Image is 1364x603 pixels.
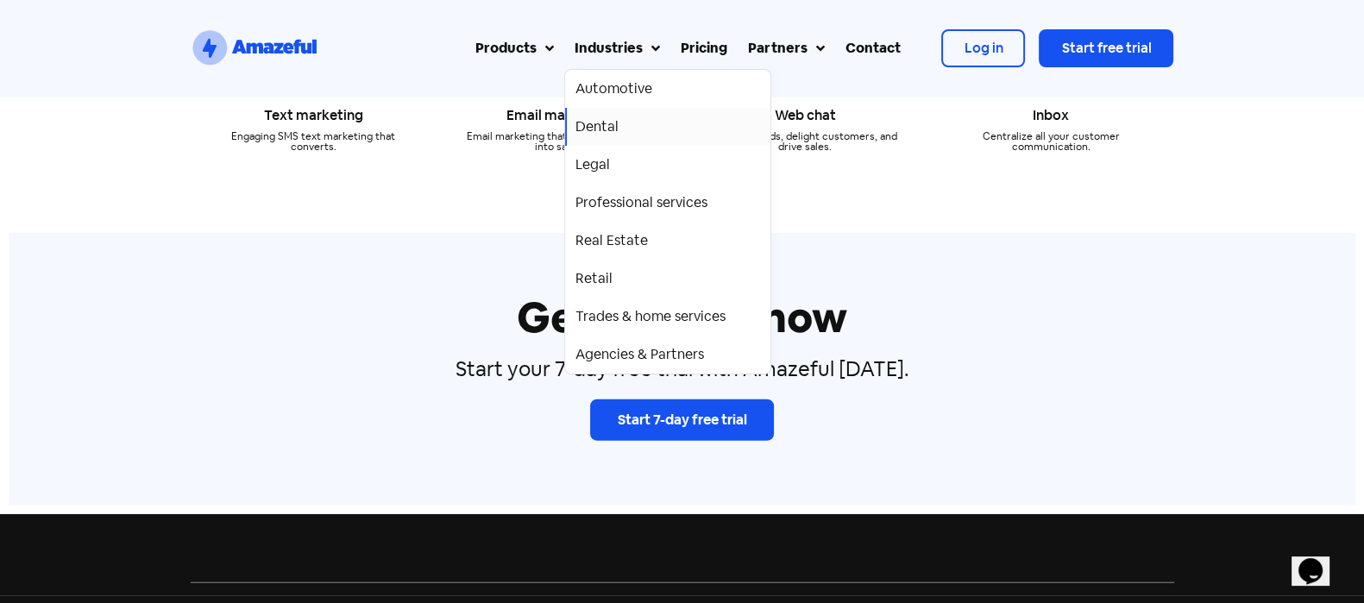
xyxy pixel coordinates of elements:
a: Professional services [565,184,770,222]
div: Agencies & Partners [575,344,704,365]
a: Inbox Centralize all your customer communication. [937,49,1166,169]
a: Start 7-day free trial [590,399,774,441]
div: Contact [845,38,900,59]
a: Automotive [565,70,770,108]
div: Email marketing [471,109,648,122]
a: Pricing [670,28,738,69]
div: Partners [748,38,807,59]
span: Start free trial [1061,39,1151,57]
a: Text marketing​ Engaging SMS text marketing that converts. [199,49,428,169]
a: Trades & home services [565,298,770,336]
span: Start 7-day free trial [618,411,747,429]
div: Legal [575,154,610,175]
div: Pricing [681,38,727,59]
div: Web chat [717,109,894,122]
h3: Get started now​ [517,297,847,338]
div: Trades & home services [575,306,726,327]
a: Partners [738,28,834,69]
a: SVG link [190,28,319,69]
div: Capture leads, delight customers, and drive sales. [708,131,902,152]
div: Real Estate [575,230,648,251]
div: Centralize all your customer communication. [954,131,1148,152]
a: Web chat Capture leads, delight customers, and drive sales. [691,49,920,169]
div: Text marketing​ [225,109,402,122]
a: Log in [941,29,1025,67]
a: Agencies & Partners [565,336,770,374]
span: Log in [964,39,1003,57]
a: Retail [565,260,770,298]
div: Products [475,38,537,59]
a: Legal [565,146,770,184]
iframe: chat widget [1292,534,1347,586]
a: Email marketing Email marketing that transforms leads into sales. [445,49,674,169]
div: Start your 7-day free trial with Amazeful [DATE]. [456,355,909,382]
div: Industries [575,38,643,59]
a: Dental [565,108,770,146]
a: Start free trial [1039,29,1173,67]
div: Inbox [963,109,1140,122]
div: Engaging SMS text marketing that converts. [217,131,411,152]
div: Retail [575,268,613,289]
a: Contact [834,28,910,69]
div: Dental [575,116,619,137]
a: Products [465,28,564,69]
a: Industries [564,28,670,69]
div: Automotive [575,79,652,99]
a: Real Estate [565,222,770,260]
div: Email marketing that transforms leads into sales. [462,131,657,152]
div: Professional services [575,192,707,213]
